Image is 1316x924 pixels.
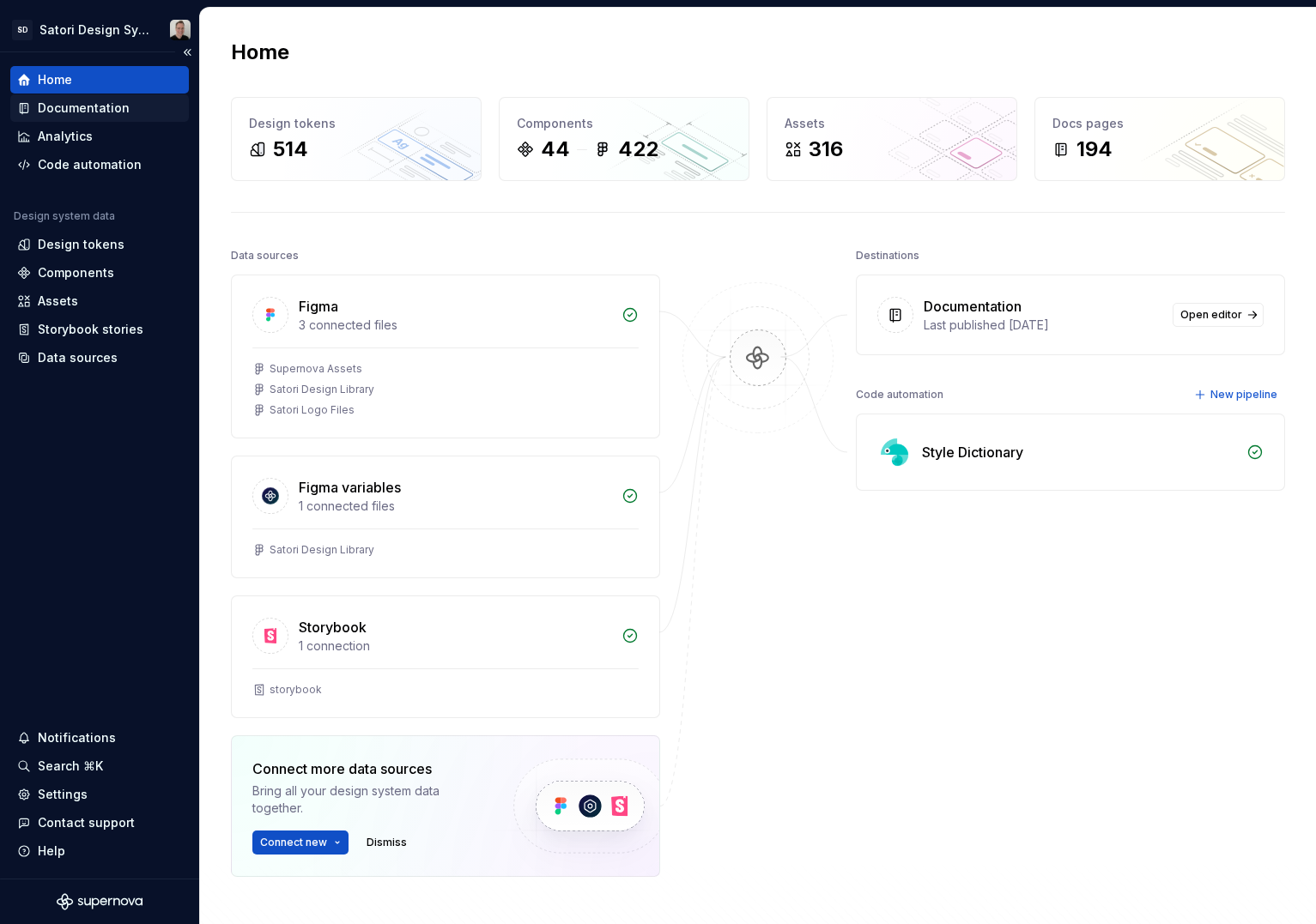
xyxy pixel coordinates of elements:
div: Style Dictionary [922,442,1023,462]
div: 514 [273,136,308,163]
button: Help [10,837,189,865]
div: Docs pages [1052,115,1267,132]
div: Satori Design Library [270,383,374,396]
div: Satori Logo Files [270,403,355,417]
span: Dismiss [367,836,407,849]
div: Search ⌘K [38,758,103,775]
button: Contact support [10,809,189,836]
span: Connect new [260,836,327,849]
div: 1 connection [299,637,611,655]
div: 316 [809,136,843,163]
a: Components [10,259,189,287]
span: New pipeline [1210,388,1277,402]
a: Figma variables1 connected filesSatori Design Library [231,456,660,578]
div: Code automation [38,156,142,173]
div: 422 [618,136,658,163]
button: Search ⌘K [10,752,189,780]
a: Figma3 connected filesSupernova AssetsSatori Design LibrarySatori Logo Files [231,275,660,438]
h2: Home [231,39,289,66]
a: Storybook stories [10,316,189,343]
a: Open editor [1173,303,1264,327]
div: Satori Design System [39,21,149,39]
div: Contact support [38,814,135,831]
div: Figma [299,296,338,317]
a: Home [10,66,189,94]
div: 3 connected files [299,317,611,334]
button: Collapse sidebar [175,40,199,64]
a: Assets316 [767,97,1017,181]
div: Settings [38,786,88,803]
a: Design tokens [10,231,189,258]
div: Supernova Assets [270,362,362,376]
svg: Supernova Logo [57,893,143,910]
a: Analytics [10,123,189,150]
div: Code automation [856,383,943,407]
div: Notifications [38,729,116,746]
div: Destinations [856,244,919,268]
a: Docs pages194 [1034,97,1285,181]
div: Last published [DATE] [924,317,1162,334]
div: Help [38,842,65,860]
button: Dismiss [359,830,415,855]
button: New pipeline [1189,383,1285,407]
img: Alan Gornick [170,20,191,40]
a: Storybook1 connectionstorybook [231,595,660,718]
a: Documentation [10,94,189,122]
div: Storybook [299,617,367,637]
div: Data sources [231,244,299,268]
div: 44 [541,136,570,163]
div: Documentation [38,100,130,117]
a: Settings [10,781,189,808]
div: Assets [785,115,999,132]
div: 194 [1076,136,1113,163]
div: 1 connected files [299,498,611,515]
a: Data sources [10,344,189,371]
div: Components [517,115,731,132]
a: Assets [10,287,189,315]
div: Storybook stories [38,321,143,338]
div: Satori Design Library [270,543,374,557]
div: Figma variables [299,477,401,498]
div: Data sources [38,349,118,366]
a: Design tokens514 [231,97,482,181]
div: SD [12,20,33,40]
div: Assets [38,293,78,310]
span: Open editor [1180,308,1242,322]
button: Connect new [252,830,349,855]
div: Design tokens [38,236,124,253]
div: Components [38,264,114,281]
a: Components44422 [499,97,749,181]
div: Documentation [924,296,1022,317]
button: Notifications [10,724,189,752]
div: storybook [270,683,322,697]
a: Code automation [10,151,189,178]
div: Home [38,71,72,88]
div: Bring all your design system data together. [252,782,484,817]
div: Connect more data sources [252,758,484,779]
div: Analytics [38,128,93,145]
div: Design tokens [249,115,464,132]
div: Design system data [14,209,115,223]
button: SDSatori Design SystemAlan Gornick [3,11,196,48]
